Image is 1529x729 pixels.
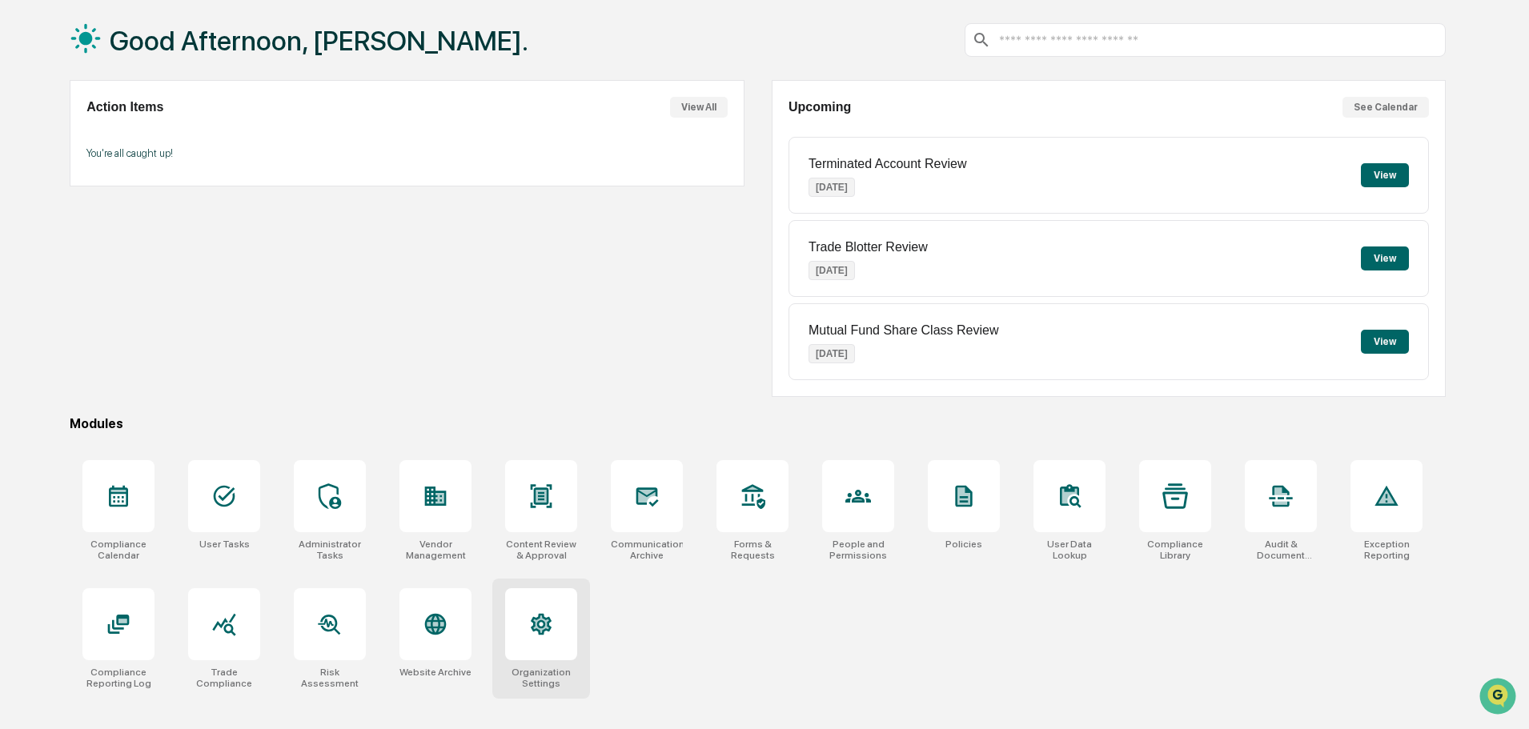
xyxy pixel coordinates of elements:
[822,539,894,561] div: People and Permissions
[399,539,472,561] div: Vendor Management
[132,202,199,218] span: Attestations
[188,667,260,689] div: Trade Compliance
[809,323,998,338] p: Mutual Fund Share Class Review
[1361,163,1409,187] button: View
[1033,539,1106,561] div: User Data Lookup
[86,100,163,114] h2: Action Items
[611,539,683,561] div: Communications Archive
[16,203,29,216] div: 🖐️
[809,344,855,363] p: [DATE]
[16,34,291,59] p: How can we help?
[10,226,107,254] a: 🔎Data Lookup
[86,147,727,159] p: You're all caught up!
[199,539,250,550] div: User Tasks
[809,261,855,280] p: [DATE]
[1342,97,1429,118] button: See Calendar
[110,195,205,224] a: 🗄️Attestations
[54,122,263,138] div: Start new chat
[82,539,155,561] div: Compliance Calendar
[110,25,528,57] h1: Good Afternoon, [PERSON_NAME].
[1478,676,1521,719] iframe: Open customer support
[1361,330,1409,354] button: View
[70,416,1446,431] div: Modules
[945,539,982,550] div: Policies
[505,667,577,689] div: Organization Settings
[1245,539,1317,561] div: Audit & Document Logs
[272,127,291,146] button: Start new chat
[809,178,855,197] p: [DATE]
[716,539,789,561] div: Forms & Requests
[1350,539,1423,561] div: Exception Reporting
[10,195,110,224] a: 🖐️Preclearance
[399,667,472,678] div: Website Archive
[32,232,101,248] span: Data Lookup
[809,240,928,254] p: Trade Blotter Review
[32,202,103,218] span: Preclearance
[113,270,194,283] a: Powered byPylon
[116,203,129,216] div: 🗄️
[294,667,366,689] div: Risk Assessment
[505,539,577,561] div: Content Review & Approval
[294,539,366,561] div: Administrator Tasks
[82,667,155,689] div: Compliance Reporting Log
[789,100,851,114] h2: Upcoming
[809,157,966,171] p: Terminated Account Review
[16,234,29,246] div: 🔎
[1361,246,1409,270] button: View
[159,271,194,283] span: Pylon
[670,97,728,118] button: View All
[16,122,45,151] img: 1746055101610-c473b297-6a78-478c-a979-82029cc54cd1
[1139,539,1211,561] div: Compliance Library
[54,138,203,151] div: We're available if you need us!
